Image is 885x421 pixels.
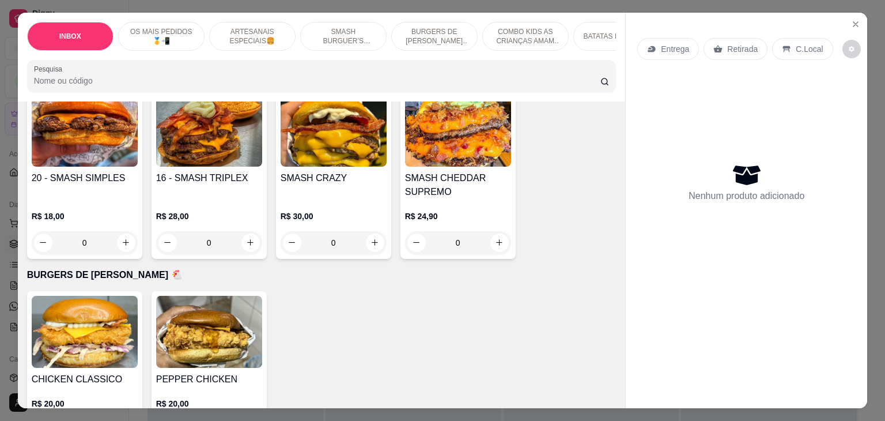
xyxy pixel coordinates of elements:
p: R$ 20,00 [156,398,262,409]
p: COMBO KIDS AS CRIANÇAS AMAM 😆 [492,27,559,46]
h4: PEPPER CHICKEN [156,373,262,386]
p: R$ 30,00 [281,210,387,222]
p: ARTESANAIS ESPECIAIS🍔 [219,27,286,46]
h4: SMASH CRAZY [281,171,387,185]
label: Pesquisa [34,64,66,74]
p: Retirada [727,43,758,55]
img: product-image [32,95,138,167]
p: R$ 28,00 [156,210,262,222]
img: product-image [156,296,262,368]
img: product-image [156,95,262,167]
img: product-image [405,95,511,167]
p: BURGERS DE [PERSON_NAME] 🐔 [27,268,617,282]
h4: 16 - SMASH TRIPLEX [156,171,262,185]
p: BATATAS FRITAS 🍟 [583,32,649,41]
button: decrease-product-quantity [842,40,861,58]
img: product-image [32,296,138,368]
h4: 20 - SMASH SIMPLES [32,171,138,185]
p: R$ 20,00 [32,398,138,409]
h4: CHICKEN CLASSICO [32,373,138,386]
p: OS MAIS PEDIDOS 🥇📲 [128,27,195,46]
p: R$ 18,00 [32,210,138,222]
input: Pesquisa [34,75,600,87]
p: R$ 24,90 [405,210,511,222]
p: INBOX [59,32,81,41]
p: BURGERS DE [PERSON_NAME] 🐔 [401,27,468,46]
img: product-image [281,95,387,167]
p: C.Local [796,43,823,55]
p: Nenhum produto adicionado [689,189,804,203]
p: SMASH BURGUER’S (ARTESANAIS) 🥪 [310,27,377,46]
button: Close [846,15,865,33]
h4: SMASH CHEDDAR SUPREMO [405,171,511,199]
p: Entrega [661,43,689,55]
